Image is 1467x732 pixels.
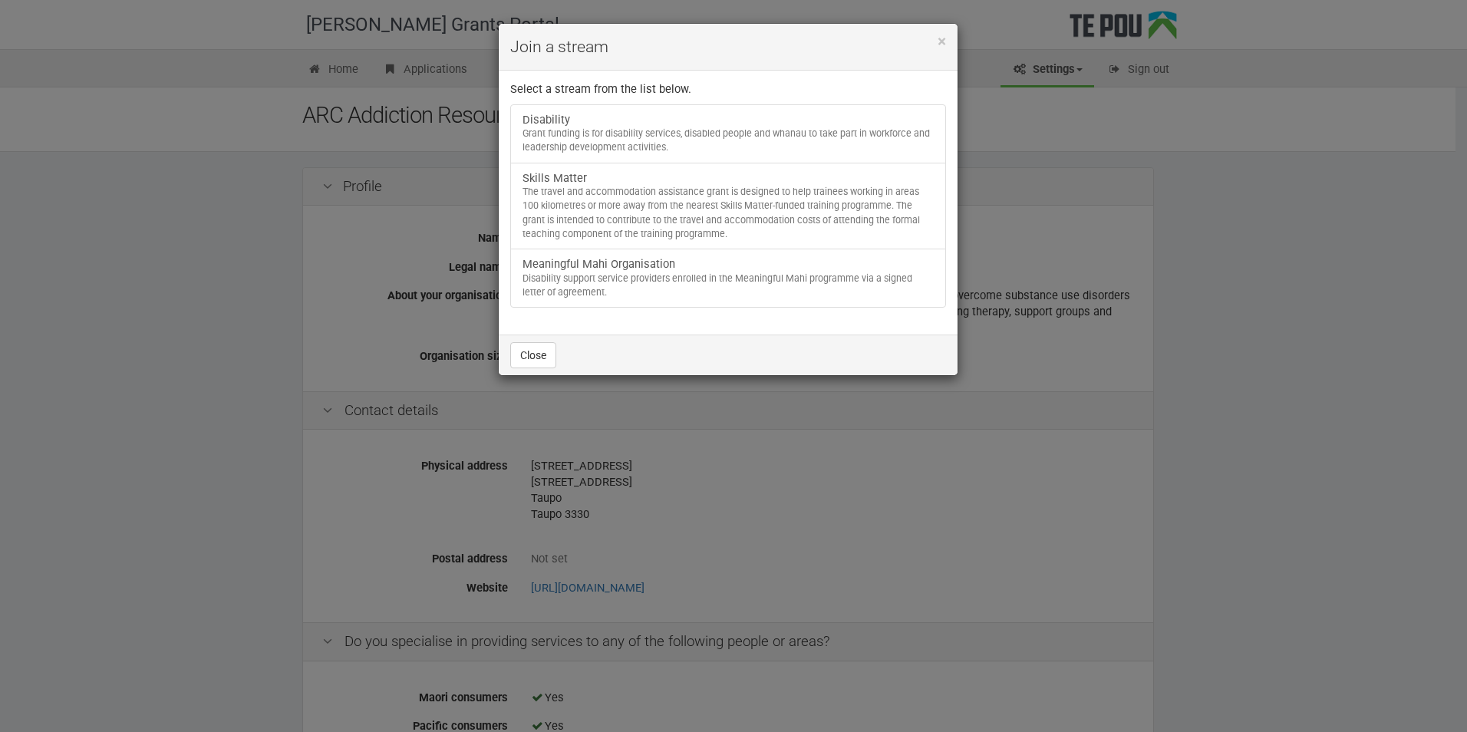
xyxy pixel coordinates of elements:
div: Disability support service providers enrolled in the Meaningful Mahi programme via a signed lette... [523,272,934,300]
span: × [938,32,946,51]
a: Disability Grant funding is for disability services, disabled people and whanau to take part in w... [510,104,946,163]
a: Meaningful Mahi Organisation Disability support service providers enrolled in the Meaningful Mahi... [510,249,946,308]
div: Grant funding is for disability services, disabled people and whanau to take part in workforce an... [523,127,934,155]
p: Select a stream from the list below. [510,82,946,96]
h4: Join a stream [510,35,946,58]
button: Close [938,34,946,50]
div: The travel and accommodation assistance grant is designed to help trainees working in areas 100 k... [523,185,934,241]
button: Close [510,342,556,368]
a: Skills Matter The travel and accommodation assistance grant is designed to help trainees working ... [510,163,946,250]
